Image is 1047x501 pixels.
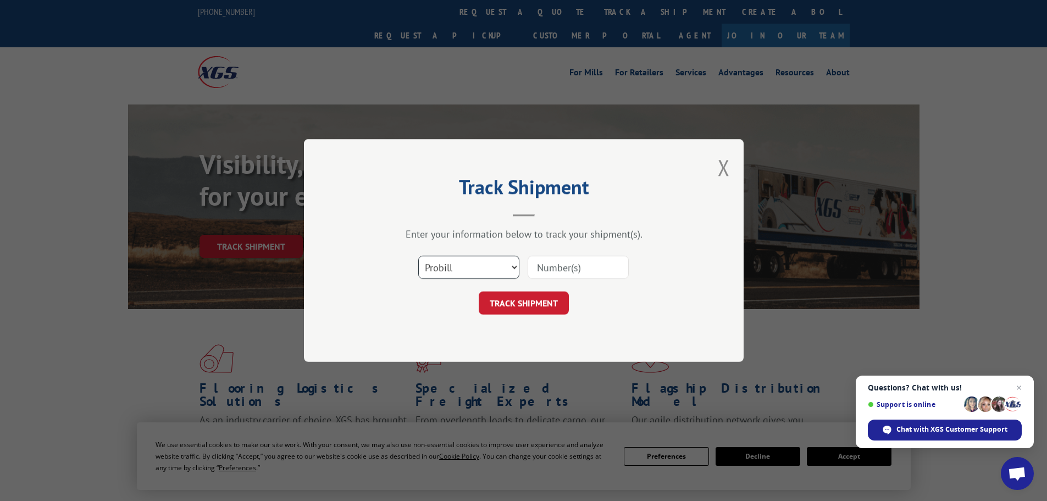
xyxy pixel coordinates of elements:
[479,291,569,315] button: TRACK SHIPMENT
[359,228,689,240] div: Enter your information below to track your shipment(s).
[868,383,1022,392] span: Questions? Chat with us!
[1001,457,1034,490] div: Open chat
[868,420,1022,441] div: Chat with XGS Customer Support
[528,256,629,279] input: Number(s)
[896,425,1007,434] span: Chat with XGS Customer Support
[718,153,730,182] button: Close modal
[1012,381,1026,394] span: Close chat
[359,179,689,200] h2: Track Shipment
[868,400,960,409] span: Support is online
